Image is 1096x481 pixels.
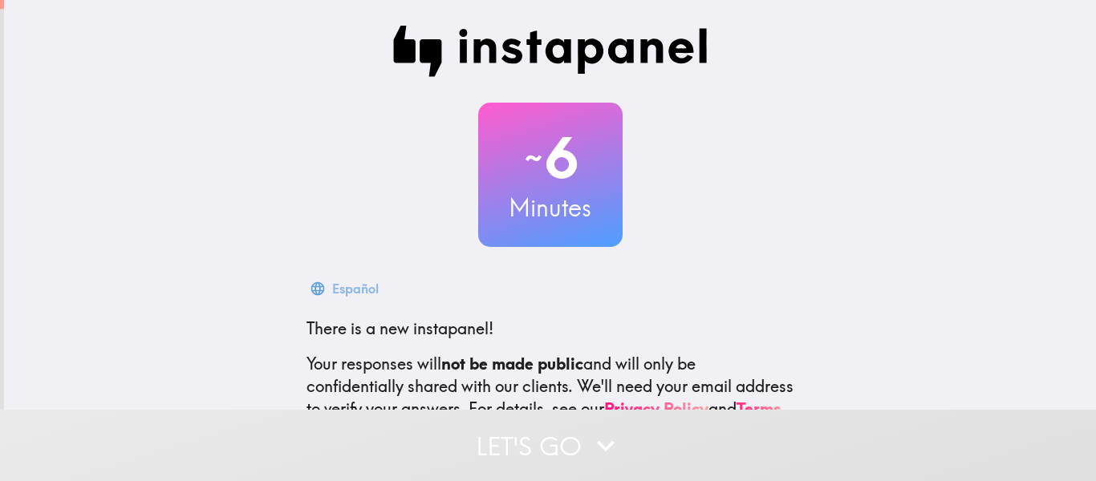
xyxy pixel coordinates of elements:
[332,277,379,300] div: Español
[604,398,708,418] a: Privacy Policy
[306,318,493,338] span: There is a new instapanel!
[522,134,545,182] span: ~
[393,26,708,77] img: Instapanel
[306,353,794,420] p: Your responses will and will only be confidentially shared with our clients. We'll need your emai...
[441,354,583,374] b: not be made public
[306,273,385,305] button: Español
[478,191,623,224] h3: Minutes
[478,125,623,191] h2: 6
[737,398,781,418] a: Terms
